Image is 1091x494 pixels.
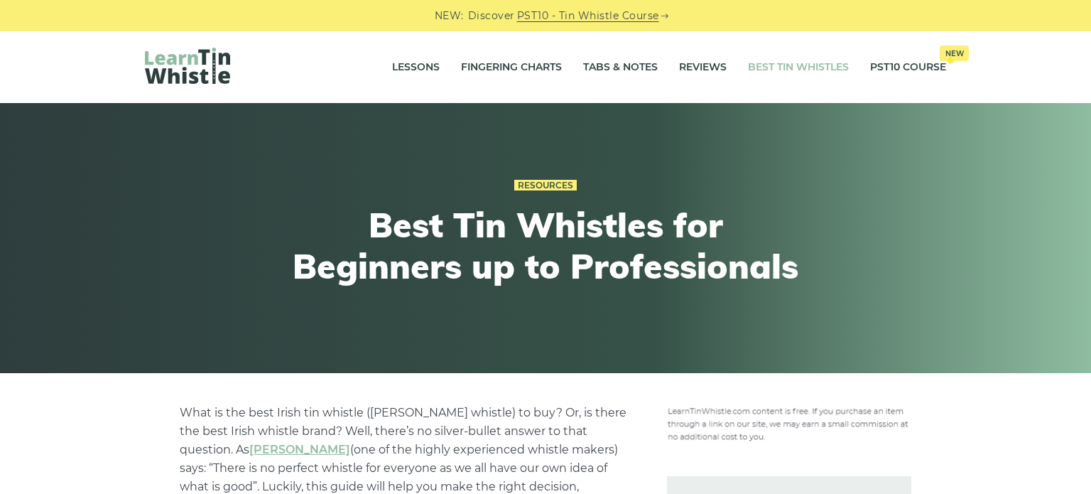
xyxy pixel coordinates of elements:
span: New [940,45,969,61]
a: Resources [514,180,577,191]
a: Best Tin Whistles [748,50,849,85]
img: disclosure [667,404,911,442]
a: PST10 CourseNew [870,50,946,85]
a: Tabs & Notes [583,50,658,85]
a: undefined (opens in a new tab) [249,443,350,456]
img: LearnTinWhistle.com [145,48,230,84]
a: Fingering Charts [461,50,562,85]
a: Lessons [392,50,440,85]
h1: Best Tin Whistles for Beginners up to Professionals [284,205,807,286]
a: Reviews [679,50,727,85]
